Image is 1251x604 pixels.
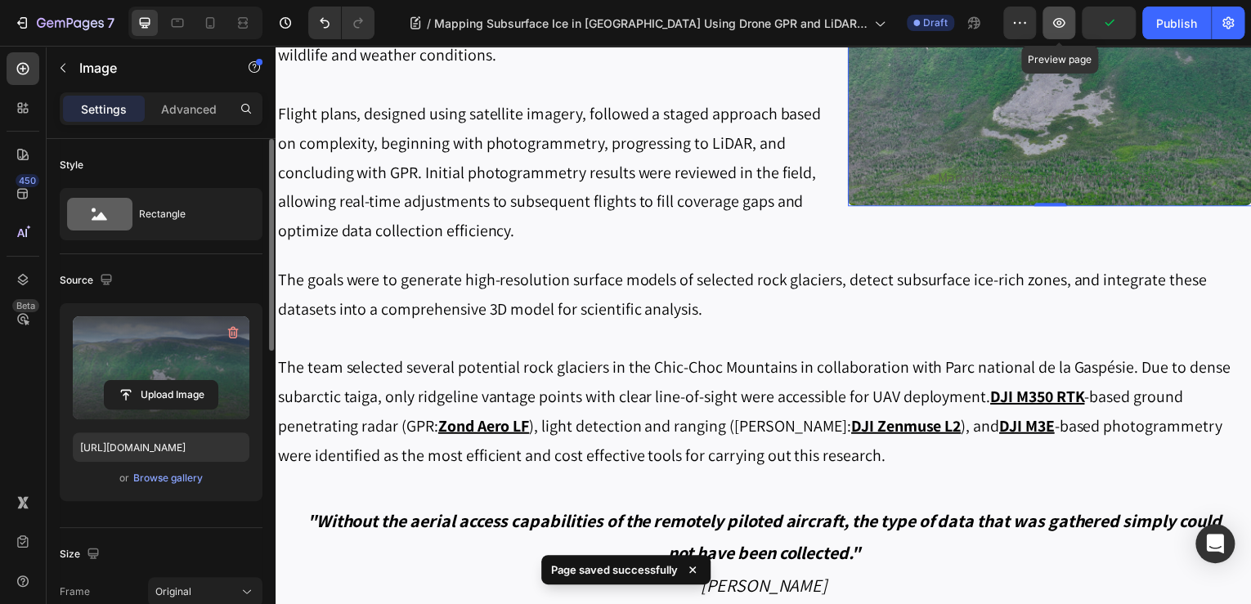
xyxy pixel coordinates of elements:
[60,544,103,566] div: Size
[665,123,891,141] span: Map of survey area divided into sections
[132,470,204,486] button: Browse gallery
[16,174,39,187] div: 450
[427,15,431,32] span: /
[139,195,239,233] div: Rectangle
[31,466,950,521] strong: "Without the aerial access capabilities of the remotely piloted aircraft, the type of data that w...
[7,7,122,39] button: 7
[1142,7,1211,39] button: Publish
[163,371,254,392] u: Zond Aero LF
[161,101,217,118] p: Advanced
[12,299,39,312] div: Beta
[923,16,948,30] span: Draft
[427,530,554,553] i: [PERSON_NAME]
[79,58,218,78] p: Image
[133,471,203,485] div: Browse gallery
[60,270,116,292] div: Source
[155,584,191,599] span: Original
[81,101,127,118] p: Settings
[578,371,688,392] u: DJI Zenmuse L2
[107,13,114,33] p: 7
[2,220,980,279] p: The goals were to generate high-resolution surface models of selected rock glaciers, detect subsu...
[104,380,218,409] button: Upload Image
[727,371,782,392] u: DJI M3E
[1195,524,1235,563] div: Open Intercom Messenger
[276,46,1251,604] iframe: Design area
[718,342,813,363] u: DJI M350 RTK
[2,308,980,426] p: The team selected several potential rock glaciers in the Chic-Choc Mountains in collaboration wit...
[60,584,90,599] label: Frame
[60,158,83,172] div: Style
[434,15,868,32] span: Mapping Subsurface Ice in [GEOGRAPHIC_DATA] Using Drone GPR and LiDAR [Case Study]
[1156,15,1197,32] div: Publish
[73,432,249,462] input: https://example.com/image.jpg
[551,561,678,578] p: Page saved successfully
[119,468,129,488] span: or
[308,7,374,39] div: Undo/Redo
